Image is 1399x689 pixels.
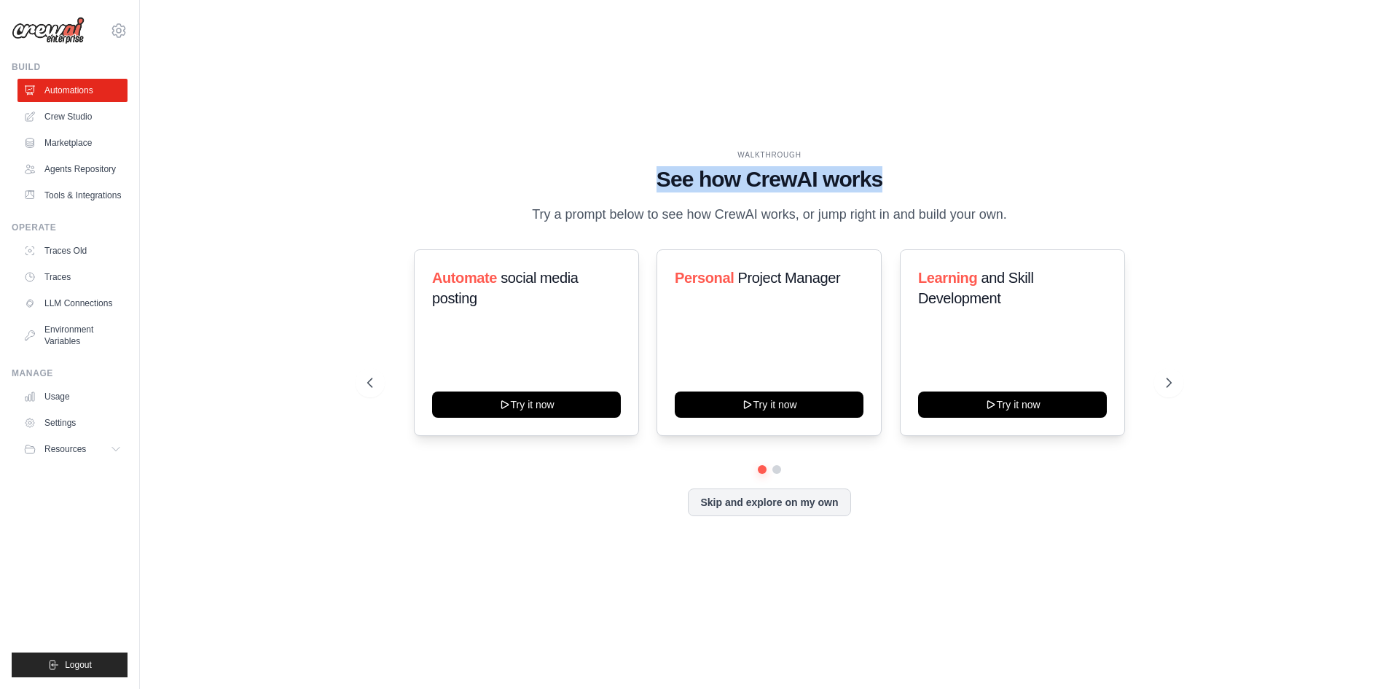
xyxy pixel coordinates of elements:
span: and Skill Development [918,270,1033,306]
a: Crew Studio [17,105,128,128]
span: Project Manager [738,270,841,286]
img: Logo [12,17,85,44]
a: Usage [17,385,128,408]
button: Logout [12,653,128,677]
div: Operate [12,222,128,233]
span: Logout [65,659,92,671]
span: Learning [918,270,977,286]
span: Automate [432,270,497,286]
a: Traces [17,265,128,289]
a: Agents Repository [17,157,128,181]
div: Build [12,61,128,73]
span: Resources [44,443,86,455]
iframe: Chat Widget [1326,619,1399,689]
button: Resources [17,437,128,461]
a: LLM Connections [17,292,128,315]
a: Environment Variables [17,318,128,353]
span: Personal [675,270,734,286]
span: social media posting [432,270,579,306]
button: Try it now [432,392,621,418]
h1: See how CrewAI works [367,166,1172,192]
button: Try it now [675,392,863,418]
button: Skip and explore on my own [688,488,850,516]
div: Manage [12,367,128,379]
a: Traces Old [17,239,128,262]
a: Settings [17,411,128,435]
div: WALKTHROUGH [367,149,1172,160]
button: Try it now [918,392,1107,418]
p: Try a prompt below to see how CrewAI works, or jump right in and build your own. [525,204,1014,225]
a: Automations [17,79,128,102]
a: Tools & Integrations [17,184,128,207]
a: Marketplace [17,131,128,155]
